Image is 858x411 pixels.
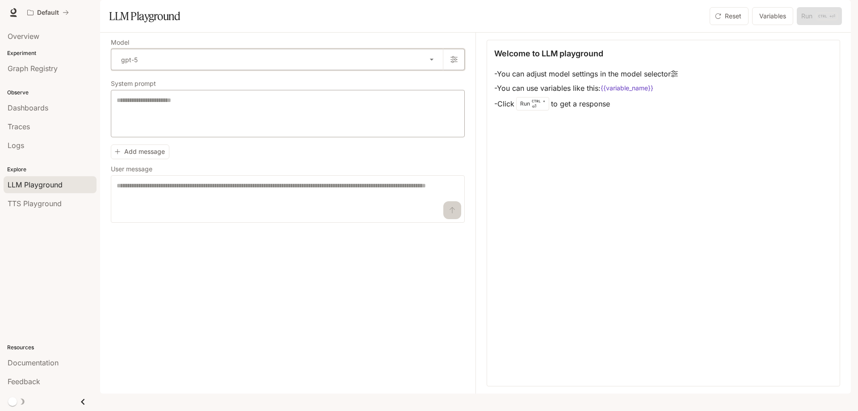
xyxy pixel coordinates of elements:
div: Run [516,97,549,110]
p: System prompt [111,81,156,87]
div: gpt-5 [111,49,443,70]
p: Welcome to LLM playground [494,47,603,59]
p: ⏎ [532,98,545,109]
button: All workspaces [23,4,73,21]
button: Add message [111,144,169,159]
h1: LLM Playground [109,7,180,25]
li: - You can adjust model settings in the model selector [494,67,678,81]
p: Default [37,9,59,17]
p: gpt-5 [121,55,138,64]
p: Model [111,39,129,46]
button: Reset [710,7,749,25]
p: User message [111,166,152,172]
li: - You can use variables like this: [494,81,678,95]
p: CTRL + [532,98,545,104]
li: - Click to get a response [494,95,678,112]
button: Variables [752,7,793,25]
code: {{variable_name}} [601,84,653,93]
